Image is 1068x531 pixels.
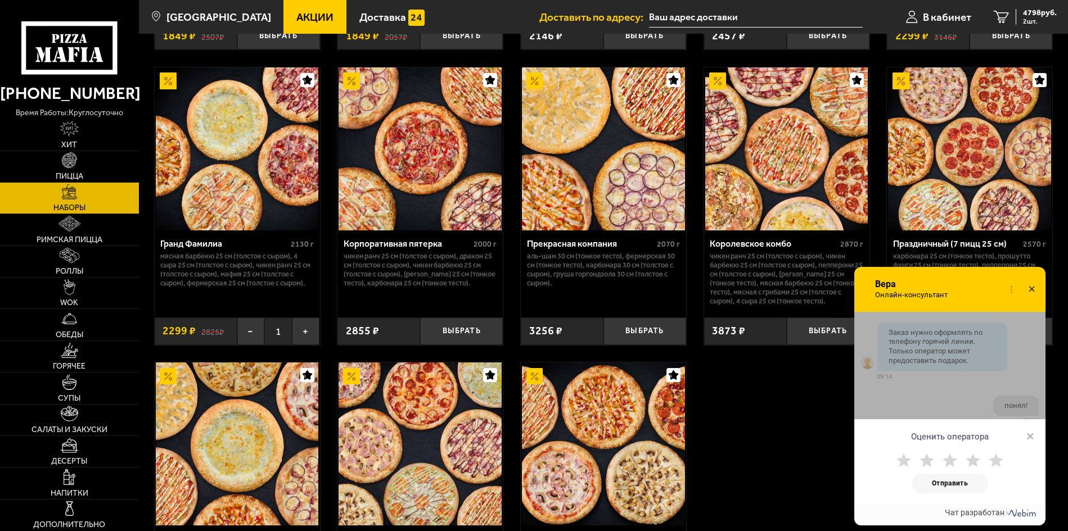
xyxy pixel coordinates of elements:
[156,67,319,230] img: Гранд Фамилиа
[385,30,407,42] s: 2057 ₽
[343,72,360,89] img: Акционный
[522,362,685,525] img: Славные парни
[160,238,287,249] div: Гранд Фамилиа
[895,30,929,42] span: 2299 ₽
[163,30,196,42] span: 1849 ₽
[51,489,88,497] span: Напитки
[945,508,1038,517] a: Чат разработан
[912,474,988,493] button: Отправить
[56,267,83,275] span: Роллы
[854,419,1046,447] div: Оценить оператора
[934,30,957,42] s: 3146 ₽
[344,238,471,249] div: Корпоративная пятерка
[61,141,77,149] span: Хит
[704,67,869,230] a: АкционныйКоролевское комбо
[526,72,543,89] img: Акционный
[53,204,85,212] span: Наборы
[344,252,497,287] p: Чикен Ранч 25 см (толстое с сыром), Дракон 25 см (толстое с сыром), Чикен Барбекю 25 см (толстое ...
[893,72,909,89] img: Акционный
[291,239,314,249] span: 2130 г
[160,72,177,89] img: Акционный
[712,325,745,337] span: 3873 ₽
[53,362,85,370] span: Горячее
[527,238,654,249] div: Прекрасная компания
[710,252,863,305] p: Чикен Ранч 25 см (толстое с сыром), Чикен Барбекю 25 см (толстое с сыром), Пепперони 25 см (толст...
[166,12,271,22] span: [GEOGRAPHIC_DATA]
[529,325,562,337] span: 3256 ₽
[1023,9,1057,17] span: 4798 руб.
[893,238,1020,249] div: Праздничный (7 пицц 25 см)
[787,317,869,344] button: Выбрать
[874,279,954,289] span: Вера
[526,368,543,385] img: Акционный
[339,362,502,525] img: Корпоративный (8 пицц 30 см)
[874,291,954,299] span: Онлайн-консультант
[155,67,320,230] a: АкционныйГранд Фамилиа
[603,317,686,344] button: Выбрать
[346,325,379,337] span: 2855 ₽
[33,521,105,529] span: Дополнительно
[343,368,360,385] img: Акционный
[888,67,1051,230] img: Праздничный (7 пицц 25 см)
[264,317,292,344] span: 1
[237,22,320,49] button: Выбрать
[201,325,224,337] s: 2825 ₽
[893,252,1046,305] p: Карбонара 25 см (тонкое тесто), Прошутто Фунги 25 см (тонкое тесто), Пепперони 25 см (толстое с с...
[709,72,726,89] img: Акционный
[923,12,971,22] span: В кабинет
[337,67,503,230] a: АкционныйКорпоративная пятерка
[56,173,83,180] span: Пицца
[840,239,863,249] span: 2870 г
[539,12,649,22] span: Доставить по адресу:
[527,252,680,287] p: Аль-Шам 30 см (тонкое тесто), Фермерская 30 см (тонкое тесто), Карбонара 30 см (толстое с сыром),...
[657,239,680,249] span: 2070 г
[346,30,379,42] span: 1849 ₽
[339,67,502,230] img: Корпоративная пятерка
[521,362,686,525] a: АкционныйСлавные парни
[160,368,177,385] img: Акционный
[521,67,686,230] a: АкционныйПрекрасная компания
[58,394,80,402] span: Супы
[787,22,869,49] button: Выбрать
[887,67,1052,230] a: АкционныйПраздничный (7 пицц 25 см)
[474,239,497,249] span: 2000 г
[201,30,224,42] s: 2507 ₽
[603,22,686,49] button: Выбрать
[237,317,265,344] button: −
[163,325,196,337] span: 2299 ₽
[1026,428,1034,444] span: ×
[529,30,562,42] span: 2146 ₽
[292,317,319,344] button: +
[155,362,320,525] a: АкционныйОфисный (7 пицц 30 см)
[522,67,685,230] img: Прекрасная компания
[1023,239,1046,249] span: 2570 г
[705,67,868,230] img: Королевское комбо
[408,10,425,26] img: 15daf4d41897b9f0e9f617042186c801.svg
[337,362,503,525] a: АкционныйКорпоративный (8 пицц 30 см)
[359,12,406,22] span: Доставка
[60,299,78,307] span: WOK
[31,426,107,434] span: Салаты и закуски
[56,331,83,339] span: Обеды
[1023,18,1057,25] span: 2 шт.
[51,457,87,465] span: Десерты
[420,22,503,49] button: Выбрать
[712,30,745,42] span: 2457 ₽
[37,236,102,244] span: Римская пицца
[649,7,863,28] input: Ваш адрес доставки
[156,362,319,525] img: Офисный (7 пицц 30 см)
[710,238,837,249] div: Королевское комбо
[296,12,334,22] span: Акции
[970,22,1052,49] button: Выбрать
[160,252,313,287] p: Мясная Барбекю 25 см (толстое с сыром), 4 сыра 25 см (толстое с сыром), Чикен Ранч 25 см (толстое...
[420,317,503,344] button: Выбрать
